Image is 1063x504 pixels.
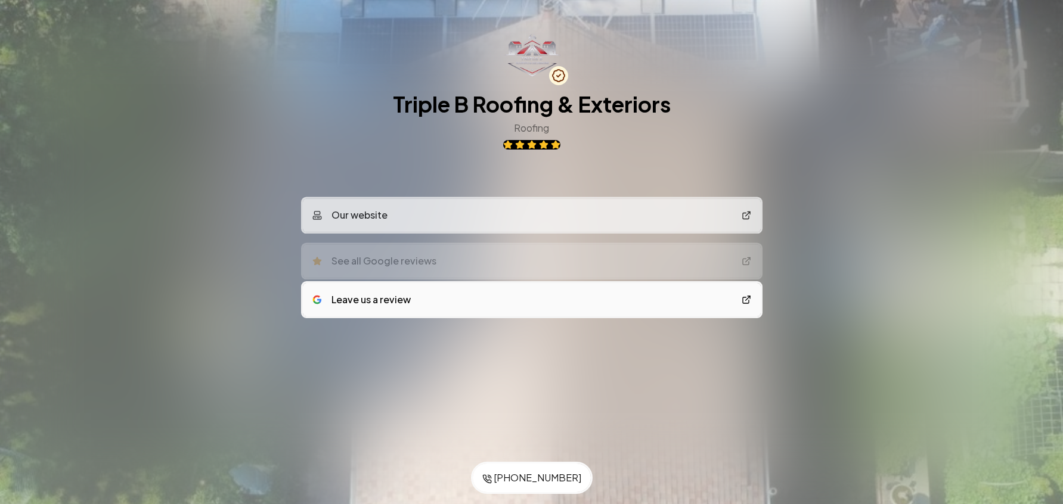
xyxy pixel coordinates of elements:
[303,197,761,231] a: Our website
[393,92,671,116] h1: Triple B Roofing & Exteriors
[312,295,322,304] img: google logo
[303,283,761,316] a: google logoLeave us a review
[312,207,388,221] div: Our website
[312,293,411,307] div: Leave us a review
[514,121,549,135] h3: Roofing
[312,250,436,264] div: See all Google reviews
[303,240,761,273] a: See all Google reviews
[502,33,561,78] img: Triple B Roofing & Exteriors
[473,463,591,492] a: [PHONE_NUMBER]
